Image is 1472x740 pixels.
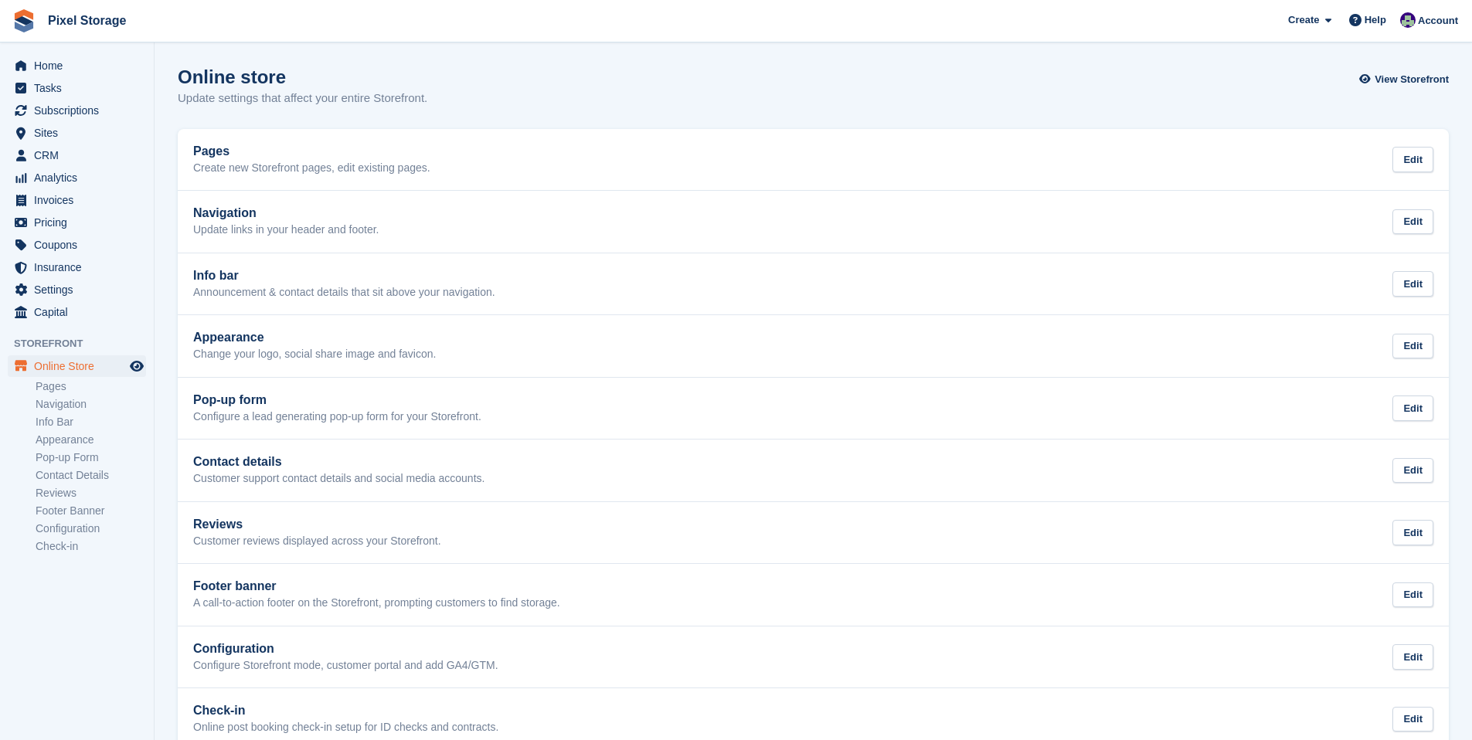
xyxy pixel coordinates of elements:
span: Invoices [34,189,127,211]
a: Pages [36,379,146,394]
a: Configuration Configure Storefront mode, customer portal and add GA4/GTM. Edit [178,626,1449,688]
a: menu [8,144,146,166]
p: Update links in your header and footer. [193,223,379,237]
h2: Configuration [193,642,498,656]
h2: Navigation [193,206,379,220]
h2: Footer banner [193,579,560,593]
p: Online post booking check-in setup for ID checks and contracts. [193,721,498,735]
div: Edit [1392,707,1433,732]
span: Insurance [34,256,127,278]
span: Storefront [14,336,154,351]
a: Contact details Customer support contact details and social media accounts. Edit [178,440,1449,501]
a: Info Bar [36,415,146,429]
a: menu [8,55,146,76]
a: Reviews Customer reviews displayed across your Storefront. Edit [178,502,1449,564]
div: Edit [1392,209,1433,235]
a: View Storefront [1363,66,1449,92]
p: Configure Storefront mode, customer portal and add GA4/GTM. [193,659,498,673]
a: Pixel Storage [42,8,132,33]
a: menu [8,77,146,99]
a: Pop-up Form [36,450,146,465]
span: View Storefront [1375,72,1449,87]
span: Capital [34,301,127,323]
div: Edit [1392,147,1433,172]
span: Account [1418,13,1458,29]
p: Create new Storefront pages, edit existing pages. [193,161,430,175]
h2: Reviews [193,518,441,531]
a: Reviews [36,486,146,501]
a: Navigation [36,397,146,412]
img: Ed Simpson [1400,12,1416,28]
span: Settings [34,279,127,300]
h2: Contact details [193,455,484,469]
div: Edit [1392,458,1433,484]
a: menu [8,167,146,188]
span: CRM [34,144,127,166]
h1: Online store [178,66,427,87]
span: Tasks [34,77,127,99]
a: menu [8,234,146,256]
span: Home [34,55,127,76]
a: menu [8,355,146,377]
a: Configuration [36,521,146,536]
h2: Appearance [193,331,436,345]
p: Configure a lead generating pop-up form for your Storefront. [193,410,481,424]
span: Pricing [34,212,127,233]
a: Contact Details [36,468,146,483]
p: Customer reviews displayed across your Storefront. [193,535,441,548]
a: menu [8,122,146,144]
a: menu [8,256,146,278]
a: Appearance [36,433,146,447]
h2: Pages [193,144,430,158]
a: Appearance Change your logo, social share image and favicon. Edit [178,315,1449,377]
a: Navigation Update links in your header and footer. Edit [178,191,1449,253]
a: Pop-up form Configure a lead generating pop-up form for your Storefront. Edit [178,378,1449,440]
span: Online Store [34,355,127,377]
a: menu [8,301,146,323]
p: Announcement & contact details that sit above your navigation. [193,286,495,300]
a: Pages Create new Storefront pages, edit existing pages. Edit [178,129,1449,191]
span: Help [1365,12,1386,28]
a: Check-in [36,539,146,554]
p: Customer support contact details and social media accounts. [193,472,484,486]
a: menu [8,189,146,211]
span: Analytics [34,167,127,188]
div: Edit [1392,520,1433,545]
a: Preview store [127,357,146,375]
span: Subscriptions [34,100,127,121]
a: Footer banner A call-to-action footer on the Storefront, prompting customers to find storage. Edit [178,564,1449,626]
div: Edit [1392,334,1433,359]
span: Sites [34,122,127,144]
h2: Pop-up form [193,393,481,407]
h2: Info bar [193,269,495,283]
span: Create [1288,12,1319,28]
a: menu [8,212,146,233]
div: Edit [1392,395,1433,421]
h2: Check-in [193,704,498,718]
div: Edit [1392,582,1433,608]
a: Info bar Announcement & contact details that sit above your navigation. Edit [178,253,1449,315]
img: stora-icon-8386f47178a22dfd0bd8f6a31ec36ba5ce8667c1dd55bd0f319d3a0aa187defe.svg [12,9,36,32]
a: menu [8,100,146,121]
p: Update settings that affect your entire Storefront. [178,90,427,107]
a: Footer Banner [36,504,146,518]
p: A call-to-action footer on the Storefront, prompting customers to find storage. [193,596,560,610]
div: Edit [1392,271,1433,297]
a: menu [8,279,146,300]
p: Change your logo, social share image and favicon. [193,348,436,362]
div: Edit [1392,644,1433,670]
span: Coupons [34,234,127,256]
